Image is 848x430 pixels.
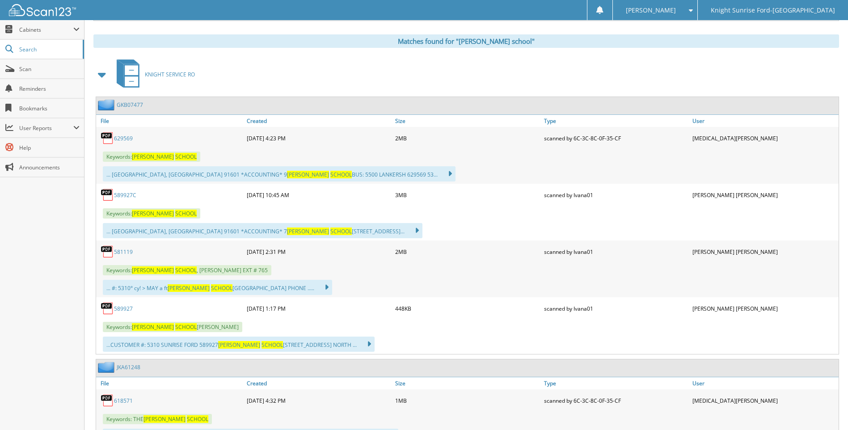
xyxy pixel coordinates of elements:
div: ... [GEOGRAPHIC_DATA], [GEOGRAPHIC_DATA] 91601 *ACCOUNTING* 7 [STREET_ADDRESS]... [103,223,422,238]
div: ...CUSTOMER #: 5310 SUNRISE FORD 589927 [STREET_ADDRESS] NORTH ... [103,337,375,352]
a: File [96,115,245,127]
span: Keywords: [103,152,200,162]
div: [DATE] 2:31 PM [245,243,393,261]
span: SCHOOL [175,323,197,331]
a: Created [245,377,393,389]
span: Keywords: [103,208,200,219]
span: [PERSON_NAME] [168,284,210,292]
a: 618571 [114,397,133,405]
div: 1MB [393,392,541,409]
span: Announcements [19,164,80,171]
span: [PERSON_NAME] [626,8,676,13]
div: scanned by 6C-3C-8C-0F-35-CF [542,129,690,147]
a: Type [542,115,690,127]
a: User [690,115,839,127]
span: [PERSON_NAME] [218,341,260,349]
img: folder2.png [98,362,117,373]
div: [MEDICAL_DATA][PERSON_NAME] [690,129,839,147]
span: SCHOOL [187,415,208,423]
a: 581119 [114,248,133,256]
div: scanned by 6C-3C-8C-0F-35-CF [542,392,690,409]
span: Cabinets [19,26,73,34]
div: 3MB [393,186,541,204]
span: SCHOOL [175,266,197,274]
span: Bookmarks [19,105,80,112]
a: 589927 [114,305,133,312]
img: PDF.png [101,245,114,258]
a: Size [393,115,541,127]
a: Created [245,115,393,127]
a: User [690,377,839,389]
div: 448KB [393,299,541,317]
div: [PERSON_NAME] [PERSON_NAME] [690,299,839,317]
div: [DATE] 4:32 PM [245,392,393,409]
div: [DATE] 4:23 PM [245,129,393,147]
iframe: Chat Widget [803,387,848,430]
div: ... #: 5310° cy! > MAY a ft [GEOGRAPHIC_DATA] PHONE ..... [103,280,332,295]
div: Matches found for "[PERSON_NAME] school" [93,34,839,48]
a: 589927C [114,191,136,199]
span: User Reports [19,124,73,132]
div: [DATE] 1:17 PM [245,299,393,317]
span: [PERSON_NAME] [143,415,186,423]
div: 2MB [393,243,541,261]
img: PDF.png [101,188,114,202]
div: ... [GEOGRAPHIC_DATA], [GEOGRAPHIC_DATA] 91601 *ACCOUNTING* 9 BUS: 5500 LANKERSH 629569 53... [103,166,456,181]
span: [PERSON_NAME] [132,266,174,274]
div: [PERSON_NAME] [PERSON_NAME] [690,186,839,204]
span: SCHOOL [330,171,352,178]
span: [PERSON_NAME] [287,228,329,235]
div: [MEDICAL_DATA][PERSON_NAME] [690,392,839,409]
img: scan123-logo-white.svg [9,4,76,16]
a: KNIGHT SERVICE RO [111,57,195,92]
a: Size [393,377,541,389]
div: scanned by Ivana01 [542,299,690,317]
a: JKA61248 [117,363,140,371]
div: 2MB [393,129,541,147]
span: Keywords: , [PERSON_NAME] EXT # 765 [103,265,271,275]
span: Search [19,46,78,53]
div: [DATE] 10:45 AM [245,186,393,204]
span: Help [19,144,80,152]
img: PDF.png [101,302,114,315]
div: scanned by Ivana01 [542,243,690,261]
span: SCHOOL [330,228,352,235]
a: GKB07477 [117,101,143,109]
span: Reminders [19,85,80,93]
span: Keywords: THE [103,414,212,424]
a: 629569 [114,135,133,142]
span: [PERSON_NAME] [132,210,174,217]
span: SCHOOL [262,341,283,349]
img: folder2.png [98,99,117,110]
span: [PERSON_NAME] [132,323,174,331]
div: [PERSON_NAME] [PERSON_NAME] [690,243,839,261]
div: scanned by Ivana01 [542,186,690,204]
span: SCHOOL [211,284,232,292]
a: File [96,377,245,389]
span: [PERSON_NAME] [287,171,329,178]
span: Keywords: [PERSON_NAME] [103,322,242,332]
img: PDF.png [101,131,114,145]
span: SCHOOL [175,153,197,160]
img: PDF.png [101,394,114,407]
span: Knight Sunrise Ford-[GEOGRAPHIC_DATA] [711,8,835,13]
span: Scan [19,65,80,73]
a: Type [542,377,690,389]
span: SCHOOL [175,210,197,217]
span: KNIGHT SERVICE RO [145,71,195,78]
span: [PERSON_NAME] [132,153,174,160]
